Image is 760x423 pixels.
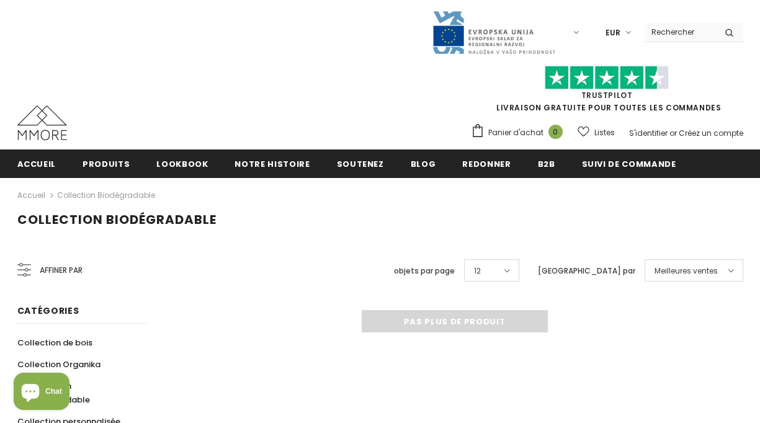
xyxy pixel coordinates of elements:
[337,158,384,170] span: soutenez
[17,105,67,140] img: Cas MMORE
[629,128,668,138] a: S'identifier
[337,149,384,177] a: soutenez
[17,149,56,177] a: Accueil
[471,71,743,113] span: LIVRAISON GRATUITE POUR TOUTES LES COMMANDES
[17,332,92,354] a: Collection de bois
[655,265,718,277] span: Meilleures ventes
[17,305,79,317] span: Catégories
[606,27,620,39] span: EUR
[538,158,555,170] span: B2B
[582,158,676,170] span: Suivi de commande
[669,128,677,138] span: or
[17,158,56,170] span: Accueil
[411,149,436,177] a: Blog
[17,211,217,228] span: Collection biodégradable
[538,149,555,177] a: B2B
[17,337,92,349] span: Collection de bois
[57,190,155,200] a: Collection biodégradable
[156,158,208,170] span: Lookbook
[582,149,676,177] a: Suivi de commande
[538,265,635,277] label: [GEOGRAPHIC_DATA] par
[83,149,130,177] a: Produits
[594,127,615,139] span: Listes
[10,373,73,413] inbox-online-store-chat: Shopify online store chat
[545,66,669,90] img: Faites confiance aux étoiles pilotes
[679,128,743,138] a: Créez un compte
[462,149,511,177] a: Redonner
[578,122,615,143] a: Listes
[17,188,45,203] a: Accueil
[548,125,563,139] span: 0
[235,158,310,170] span: Notre histoire
[471,123,569,142] a: Panier d'achat 0
[17,375,134,411] a: Collection biodégradable
[17,354,101,375] a: Collection Organika
[644,23,715,41] input: Search Site
[432,27,556,37] a: Javni Razpis
[156,149,208,177] a: Lookbook
[432,10,556,55] img: Javni Razpis
[462,158,511,170] span: Redonner
[581,90,633,100] a: TrustPilot
[411,158,436,170] span: Blog
[17,358,101,370] span: Collection Organika
[488,127,543,139] span: Panier d'achat
[40,264,83,277] span: Affiner par
[474,265,481,277] span: 12
[394,265,455,277] label: objets par page
[235,149,310,177] a: Notre histoire
[83,158,130,170] span: Produits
